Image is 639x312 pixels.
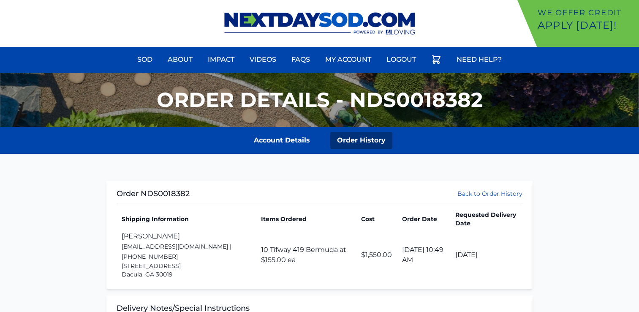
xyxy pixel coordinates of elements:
p: Apply [DATE]! [538,19,636,32]
a: My Account [320,49,376,70]
a: Impact [203,49,239,70]
a: Back to Order History [457,189,522,198]
p: We offer Credit [538,7,636,19]
span: [EMAIL_ADDRESS][DOMAIN_NAME] | [PHONE_NUMBER] [122,243,231,260]
a: Sod [132,49,158,70]
th: Cost [356,210,397,228]
a: Account Details [247,132,317,149]
th: Requested Delivery Date [450,210,522,228]
a: Videos [245,49,281,70]
a: About [163,49,198,70]
td: $1,550.00 [356,228,397,282]
h1: Order NDS0018382 [117,188,190,200]
th: Order Date [397,210,450,228]
h1: Order Details - NDS0018382 [157,90,483,110]
th: Items Ordered [256,210,356,228]
a: FAQs [286,49,315,70]
td: [PERSON_NAME] [117,228,256,282]
a: Need Help? [451,49,507,70]
a: Logout [381,49,421,70]
td: [DATE] [450,228,522,282]
th: Shipping Information [117,210,256,228]
li: 10 Tifway 419 Bermuda at $155.00 ea [261,245,351,265]
a: Order History [330,132,392,149]
address: [STREET_ADDRESS] Dacula, GA 30019 [122,262,251,279]
td: [DATE] 10:49 AM [397,228,450,282]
